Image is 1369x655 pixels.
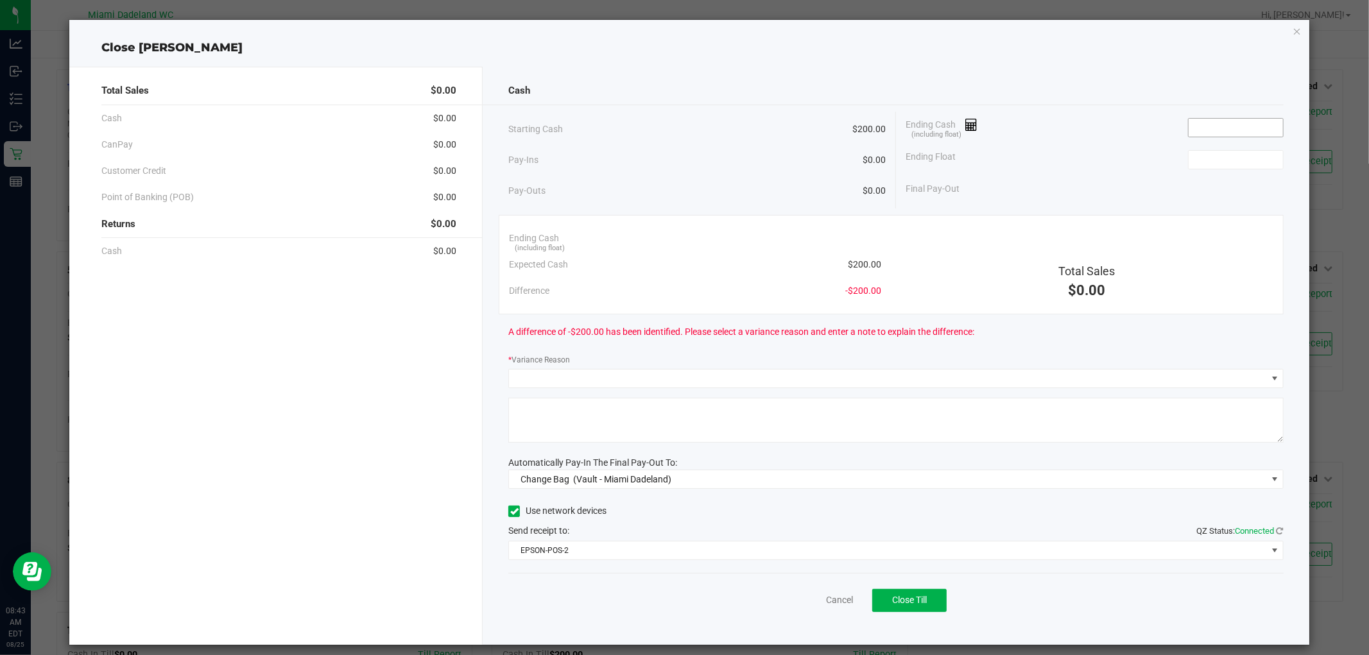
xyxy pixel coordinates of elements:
span: $200.00 [852,123,886,136]
span: -$200.00 [845,284,881,298]
iframe: Resource center [13,552,51,591]
span: EPSON-POS-2 [509,541,1266,559]
span: $0.00 [863,184,886,198]
span: $0.00 [433,191,456,204]
span: $0.00 [863,153,886,167]
span: Total Sales [101,83,149,98]
span: Ending Float [906,150,956,169]
span: $0.00 [433,164,456,178]
span: Change Bag [521,474,569,484]
div: Close [PERSON_NAME] [69,39,1309,56]
span: Point of Banking (POB) [101,191,194,204]
div: Returns [101,210,456,238]
span: Expected Cash [509,258,568,271]
span: (Vault - Miami Dadeland) [573,474,671,484]
span: A difference of -$200.00 has been identified. Please select a variance reason and enter a note to... [508,325,974,339]
span: $0.00 [431,83,456,98]
a: Cancel [826,593,853,607]
label: Variance Reason [508,354,570,366]
span: Send receipt to: [508,525,569,536]
span: $0.00 [433,244,456,258]
span: $0.00 [433,112,456,125]
span: $0.00 [1068,282,1105,298]
span: (including float) [911,130,961,140]
span: $0.00 [431,217,456,232]
span: (including float) [515,243,565,254]
span: Pay-Outs [508,184,546,198]
span: Pay-Ins [508,153,538,167]
span: Total Sales [1058,264,1115,278]
span: CanPay [101,138,133,151]
span: Starting Cash [508,123,563,136]
span: Close Till [892,595,927,605]
span: Final Pay-Out [906,182,960,196]
span: Cash [508,83,530,98]
span: $0.00 [433,138,456,151]
span: Ending Cash [509,232,559,245]
span: Cash [101,112,122,125]
button: Close Till [872,589,947,612]
span: $200.00 [848,258,881,271]
span: Ending Cash [906,118,977,137]
span: QZ Status: [1197,526,1284,536]
span: Automatically Pay-In The Final Pay-Out To: [508,457,677,468]
span: Difference [509,284,549,298]
label: Use network devices [508,504,607,518]
span: Connected [1236,526,1275,536]
span: Cash [101,244,122,258]
span: Customer Credit [101,164,166,178]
